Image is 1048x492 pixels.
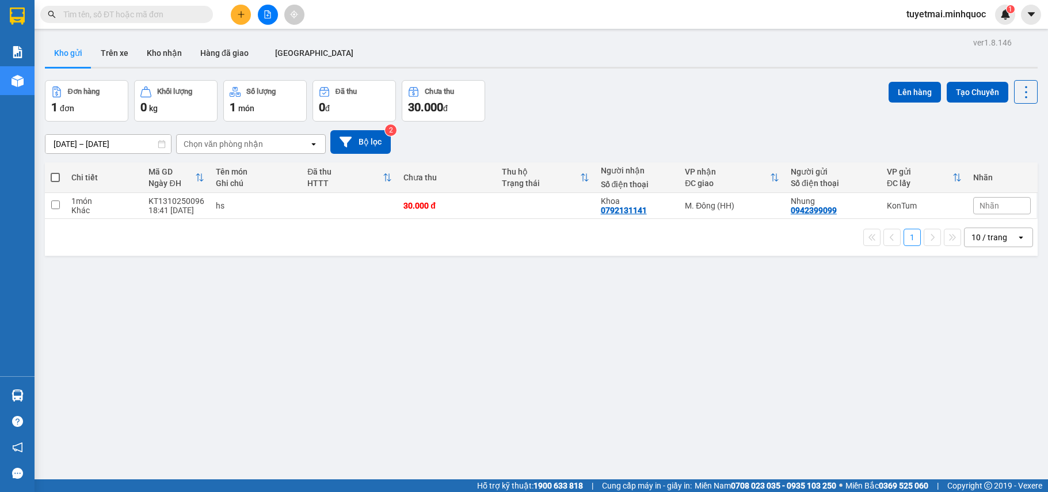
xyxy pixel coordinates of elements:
div: Đã thu [336,88,357,96]
div: Đã thu [307,167,383,176]
div: Số điện thoại [601,180,674,189]
div: Trạng thái [502,179,580,188]
div: hs [216,201,296,210]
div: Ghi chú [216,179,296,188]
span: caret-down [1026,9,1036,20]
div: Khác [71,206,137,215]
div: Chọn văn phòng nhận [184,138,263,150]
span: món [238,104,254,113]
div: Đơn hàng [68,88,100,96]
button: file-add [258,5,278,25]
button: Số lượng1món [223,80,307,122]
span: kg [149,104,158,113]
span: notification [12,442,23,453]
div: VP nhận [685,167,770,176]
div: Nhung [791,196,875,206]
button: plus [231,5,251,25]
div: ĐC giao [685,179,770,188]
div: 0942399099 [791,206,837,215]
span: Hỗ trợ kỹ thuật: [477,479,583,492]
span: file-add [264,10,272,18]
div: M. Đông (HH) [685,201,779,210]
div: Thu hộ [502,167,580,176]
th: Toggle SortBy [679,162,785,193]
sup: 1 [1007,5,1015,13]
div: VP gửi [887,167,952,176]
div: Người nhận [601,166,674,175]
span: 0 [319,100,325,114]
sup: 2 [385,124,397,136]
span: Cung cấp máy in - giấy in: [602,479,692,492]
span: question-circle [12,416,23,427]
div: Khối lượng [157,88,192,96]
span: tuyetmai.minhquoc [897,7,995,21]
span: aim [290,10,298,18]
img: logo-vxr [10,7,25,25]
div: ĐC lấy [887,179,952,188]
div: Chưa thu [403,173,490,182]
button: Đã thu0đ [313,80,396,122]
div: Nhãn [973,173,1031,182]
div: Chi tiết [71,173,137,182]
button: Kho gửi [45,39,92,67]
div: 30.000 đ [403,201,490,210]
span: Nhãn [980,201,999,210]
div: Số điện thoại [791,179,875,188]
img: icon-new-feature [1000,9,1011,20]
div: 10 / trang [971,232,1007,243]
th: Toggle SortBy [143,162,210,193]
div: Số lượng [246,88,276,96]
span: plus [237,10,245,18]
div: Người gửi [791,167,875,176]
th: Toggle SortBy [302,162,398,193]
strong: 0369 525 060 [879,481,928,490]
input: Select a date range. [45,135,171,153]
svg: open [1016,233,1026,242]
div: ver 1.8.146 [973,36,1012,49]
div: 18:41 [DATE] [148,206,204,215]
span: đ [325,104,330,113]
div: Mã GD [148,167,195,176]
button: Trên xe [92,39,138,67]
span: 1 [51,100,58,114]
span: | [937,479,939,492]
button: Hàng đã giao [191,39,258,67]
img: warehouse-icon [12,389,24,402]
button: Khối lượng0kg [134,80,218,122]
svg: open [309,139,318,149]
span: đ [443,104,448,113]
span: copyright [984,482,992,490]
button: Bộ lọc [330,130,391,154]
span: Miền Nam [695,479,836,492]
th: Toggle SortBy [496,162,594,193]
button: Chưa thu30.000đ [402,80,485,122]
strong: 1900 633 818 [533,481,583,490]
button: aim [284,5,304,25]
div: KT1310250096 [148,196,204,206]
div: Chưa thu [425,88,454,96]
img: solution-icon [12,46,24,58]
button: caret-down [1021,5,1041,25]
div: KonTum [887,201,962,210]
span: [GEOGRAPHIC_DATA] [275,48,353,58]
span: 1 [1008,5,1012,13]
button: Tạo Chuyến [947,82,1008,103]
span: đơn [60,104,74,113]
img: warehouse-icon [12,75,24,87]
button: Lên hàng [889,82,941,103]
input: Tìm tên, số ĐT hoặc mã đơn [63,8,199,21]
span: 30.000 [408,100,443,114]
strong: 0708 023 035 - 0935 103 250 [731,481,836,490]
button: 1 [904,229,921,246]
span: 1 [230,100,236,114]
div: 0792131141 [601,206,647,215]
span: | [592,479,593,492]
span: Miền Bắc [845,479,928,492]
div: 1 món [71,196,137,206]
button: Kho nhận [138,39,191,67]
button: Đơn hàng1đơn [45,80,128,122]
div: Tên món [216,167,296,176]
th: Toggle SortBy [881,162,967,193]
div: Khoa [601,196,674,206]
div: Ngày ĐH [148,179,195,188]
